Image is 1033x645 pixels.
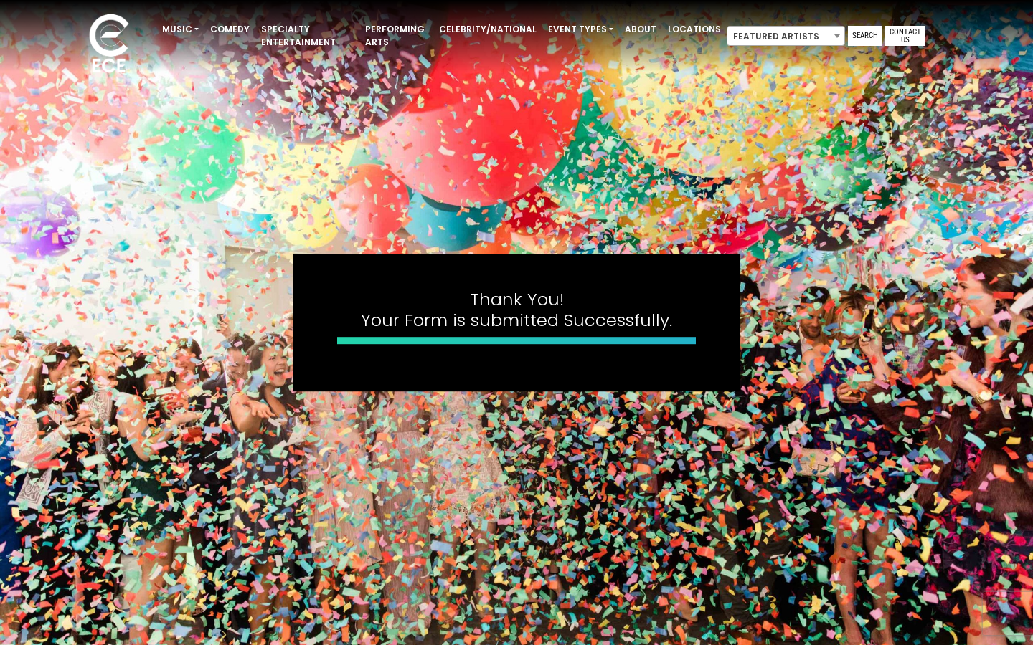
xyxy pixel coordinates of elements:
a: Music [156,17,204,42]
a: Celebrity/National [433,17,542,42]
h4: Thank You! Your Form is submitted Successfully. [337,290,696,331]
a: Contact Us [885,26,925,46]
a: Search [848,26,882,46]
a: Specialty Entertainment [255,17,359,54]
a: Locations [662,17,727,42]
a: Performing Arts [359,17,433,54]
a: Comedy [204,17,255,42]
a: About [619,17,662,42]
a: Event Types [542,17,619,42]
img: ece_new_logo_whitev2-1.png [73,10,145,80]
span: Featured Artists [727,27,844,47]
span: Featured Artists [727,26,845,46]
